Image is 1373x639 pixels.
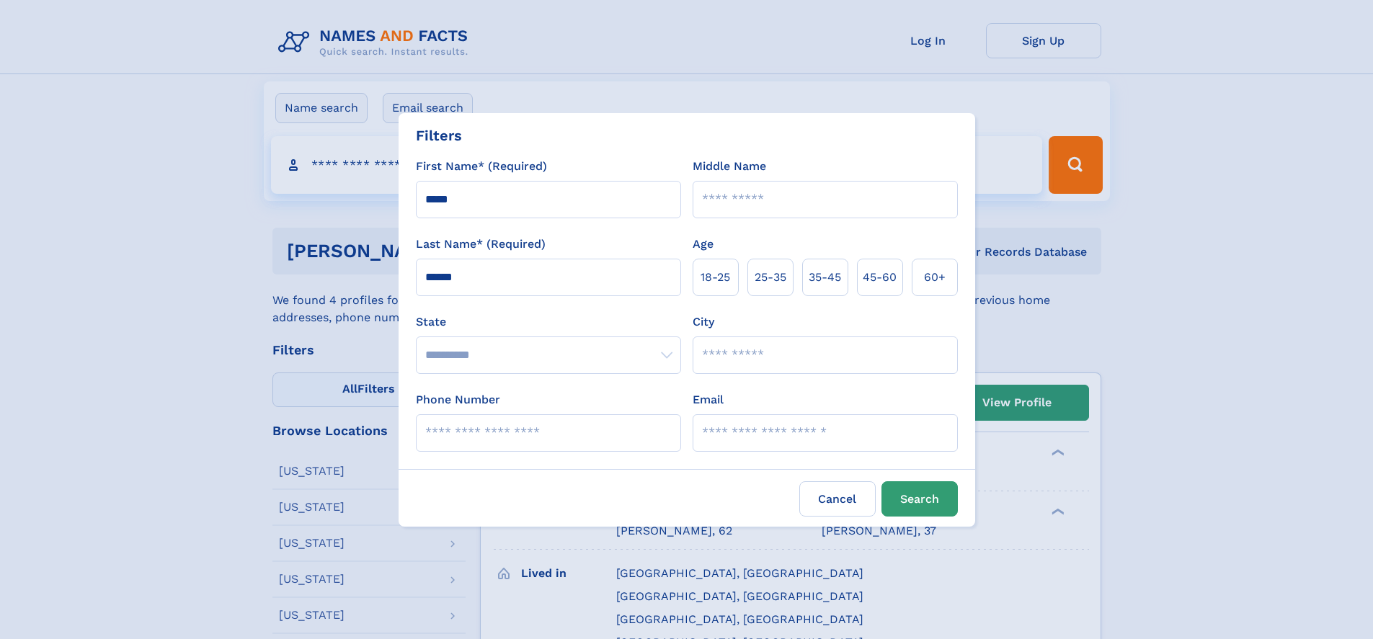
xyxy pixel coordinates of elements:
[416,313,681,331] label: State
[881,481,958,517] button: Search
[693,236,714,253] label: Age
[755,269,786,286] span: 25‑35
[416,125,462,146] div: Filters
[693,158,766,175] label: Middle Name
[701,269,730,286] span: 18‑25
[416,158,547,175] label: First Name* (Required)
[416,236,546,253] label: Last Name* (Required)
[416,391,500,408] label: Phone Number
[809,269,841,286] span: 35‑45
[693,313,714,331] label: City
[799,481,876,517] label: Cancel
[863,269,897,286] span: 45‑60
[693,391,724,408] label: Email
[924,269,946,286] span: 60+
